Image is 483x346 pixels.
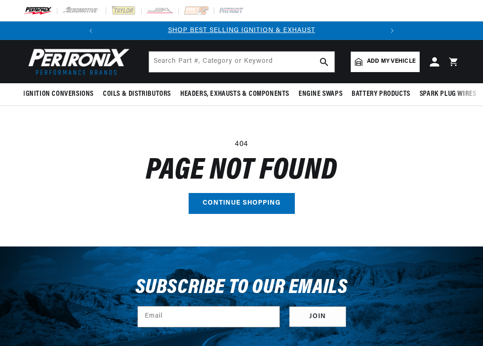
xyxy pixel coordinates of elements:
[351,52,420,72] a: Add my vehicle
[149,52,334,72] input: Search Part #, Category or Keyword
[294,83,347,105] summary: Engine Swaps
[176,83,294,105] summary: Headers, Exhausts & Components
[23,46,130,78] img: Pertronix
[23,83,98,105] summary: Ignition Conversions
[98,83,176,105] summary: Coils & Distributors
[138,306,279,327] input: Email
[180,89,289,99] span: Headers, Exhausts & Components
[100,26,383,36] div: 1 of 2
[23,139,460,151] p: 404
[103,89,171,99] span: Coils & Distributors
[23,89,94,99] span: Ignition Conversions
[314,52,334,72] button: search button
[367,57,415,66] span: Add my vehicle
[23,158,460,184] h1: Page not found
[168,27,315,34] a: SHOP BEST SELLING IGNITION & EXHAUST
[82,21,100,40] button: Translation missing: en.sections.announcements.previous_announcement
[383,21,401,40] button: Translation missing: en.sections.announcements.next_announcement
[420,89,476,99] span: Spark Plug Wires
[189,193,295,214] a: Continue shopping
[299,89,342,99] span: Engine Swaps
[352,89,410,99] span: Battery Products
[415,83,481,105] summary: Spark Plug Wires
[136,279,348,297] h3: Subscribe to our emails
[347,83,415,105] summary: Battery Products
[289,306,346,327] button: Subscribe
[100,26,383,36] div: Announcement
